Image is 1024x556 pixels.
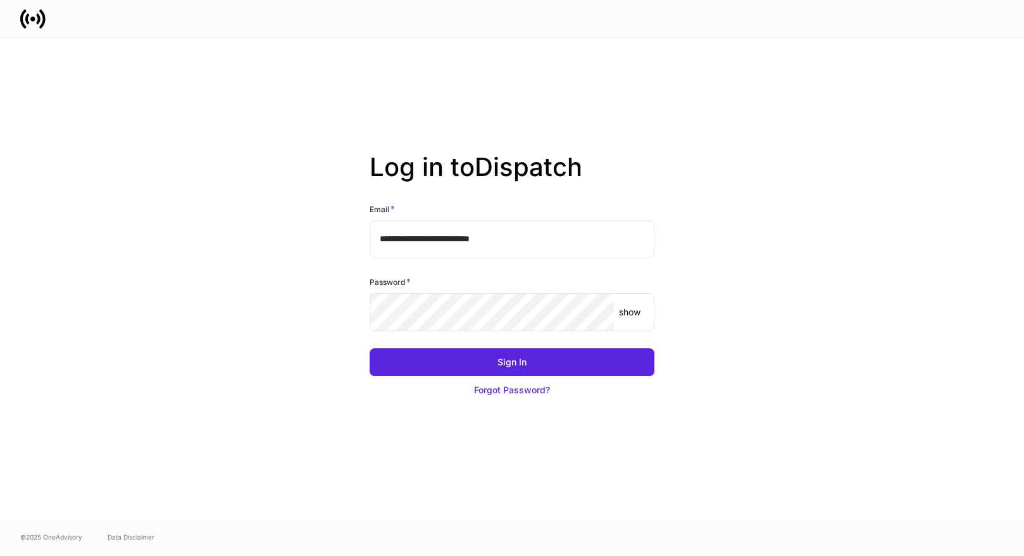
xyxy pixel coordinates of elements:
[497,356,527,369] div: Sign In
[370,275,411,288] h6: Password
[20,532,82,542] span: © 2025 OneAdvisory
[370,348,654,376] button: Sign In
[619,306,640,319] p: show
[474,384,550,396] div: Forgot Password?
[370,152,654,203] h2: Log in to Dispatch
[370,376,654,404] button: Forgot Password?
[370,203,395,215] h6: Email
[108,532,154,542] a: Data Disclaimer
